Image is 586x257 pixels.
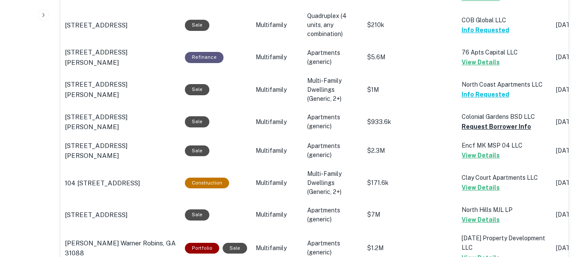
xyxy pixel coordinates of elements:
p: North Hills MJL LP [462,205,547,215]
div: Sale [185,116,209,127]
p: Clay Court Apartments LLC [462,173,547,182]
div: This is a portfolio loan with 3 properties [185,243,219,254]
div: Sale [185,209,209,220]
a: [STREET_ADDRESS] [65,20,176,30]
p: COB Global LLC [462,15,547,25]
p: Encf MK MSP 04 LLC [462,141,547,150]
a: [STREET_ADDRESS][PERSON_NAME] [65,141,176,161]
button: Info Requested [462,89,509,100]
div: This loan purpose was for construction [185,178,229,188]
p: Multifamily [256,85,299,94]
a: [STREET_ADDRESS][PERSON_NAME] [65,112,176,132]
p: Apartments (generic) [307,206,359,224]
p: $5.6M [367,53,453,62]
button: View Details [462,215,500,225]
a: [STREET_ADDRESS] [65,210,176,220]
p: $933.6k [367,118,453,127]
p: Multifamily [256,53,299,62]
p: Quadruplex (4 units, any combination) [307,12,359,39]
p: Multi-Family Dwellings (Generic, 2+) [307,76,359,103]
p: $1M [367,85,453,94]
button: Info Requested [462,25,509,35]
div: Sale [185,84,209,95]
iframe: Chat Widget [543,188,586,230]
p: Multifamily [256,210,299,219]
p: $2.3M [367,146,453,155]
div: Sale [185,20,209,30]
button: View Details [462,150,500,160]
p: [DATE] Property Development LLC [462,233,547,252]
p: $171.6k [367,178,453,187]
p: Apartments (generic) [307,113,359,131]
p: Multi-Family Dwellings (Generic, 2+) [307,169,359,197]
p: 76 Apts Capital LLC [462,48,547,57]
p: [STREET_ADDRESS] [65,20,127,30]
p: North Coast Apartments LLC [462,80,547,89]
p: 104 [STREET_ADDRESS] [65,178,140,188]
div: Sale [185,145,209,156]
button: Request Borrower Info [462,121,531,132]
p: Colonial Gardens BSD LLC [462,112,547,121]
div: This loan purpose was for refinancing [185,52,224,63]
p: Apartments (generic) [307,142,359,160]
p: $7M [367,210,453,219]
p: Apartments (generic) [307,239,359,257]
a: [STREET_ADDRESS][PERSON_NAME] [65,47,176,67]
a: [STREET_ADDRESS][PERSON_NAME] [65,79,176,100]
button: View Details [462,182,500,193]
p: Multifamily [256,21,299,30]
button: View Details [462,57,500,67]
p: Apartments (generic) [307,48,359,67]
p: Multifamily [256,118,299,127]
div: Sale [223,243,247,254]
p: $210k [367,21,453,30]
a: 104 [STREET_ADDRESS] [65,178,176,188]
p: $1.2M [367,244,453,253]
p: Multifamily [256,244,299,253]
p: [STREET_ADDRESS] [65,210,127,220]
p: Multifamily [256,146,299,155]
p: Multifamily [256,178,299,187]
